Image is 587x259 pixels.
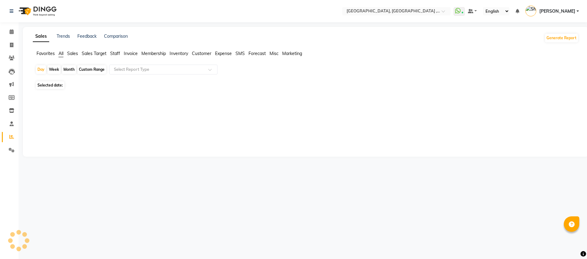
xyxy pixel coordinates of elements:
[192,51,211,56] span: Customer
[141,51,166,56] span: Membership
[77,33,97,39] a: Feedback
[82,51,106,56] span: Sales Target
[47,65,61,74] div: Week
[170,51,188,56] span: Inventory
[16,2,58,20] img: logo
[37,51,55,56] span: Favorites
[248,51,266,56] span: Forecast
[525,6,536,16] img: Shahram
[36,81,64,89] span: Selected date:
[110,51,120,56] span: Staff
[539,8,575,15] span: [PERSON_NAME]
[215,51,232,56] span: Expense
[545,34,578,42] button: Generate Report
[270,51,278,56] span: Misc
[33,31,49,42] a: Sales
[77,65,106,74] div: Custom Range
[57,33,70,39] a: Trends
[62,65,76,74] div: Month
[235,51,245,56] span: SMS
[58,51,63,56] span: All
[124,51,138,56] span: Invoice
[282,51,302,56] span: Marketing
[36,65,46,74] div: Day
[67,51,78,56] span: Sales
[104,33,128,39] a: Comparison
[561,234,581,253] iframe: chat widget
